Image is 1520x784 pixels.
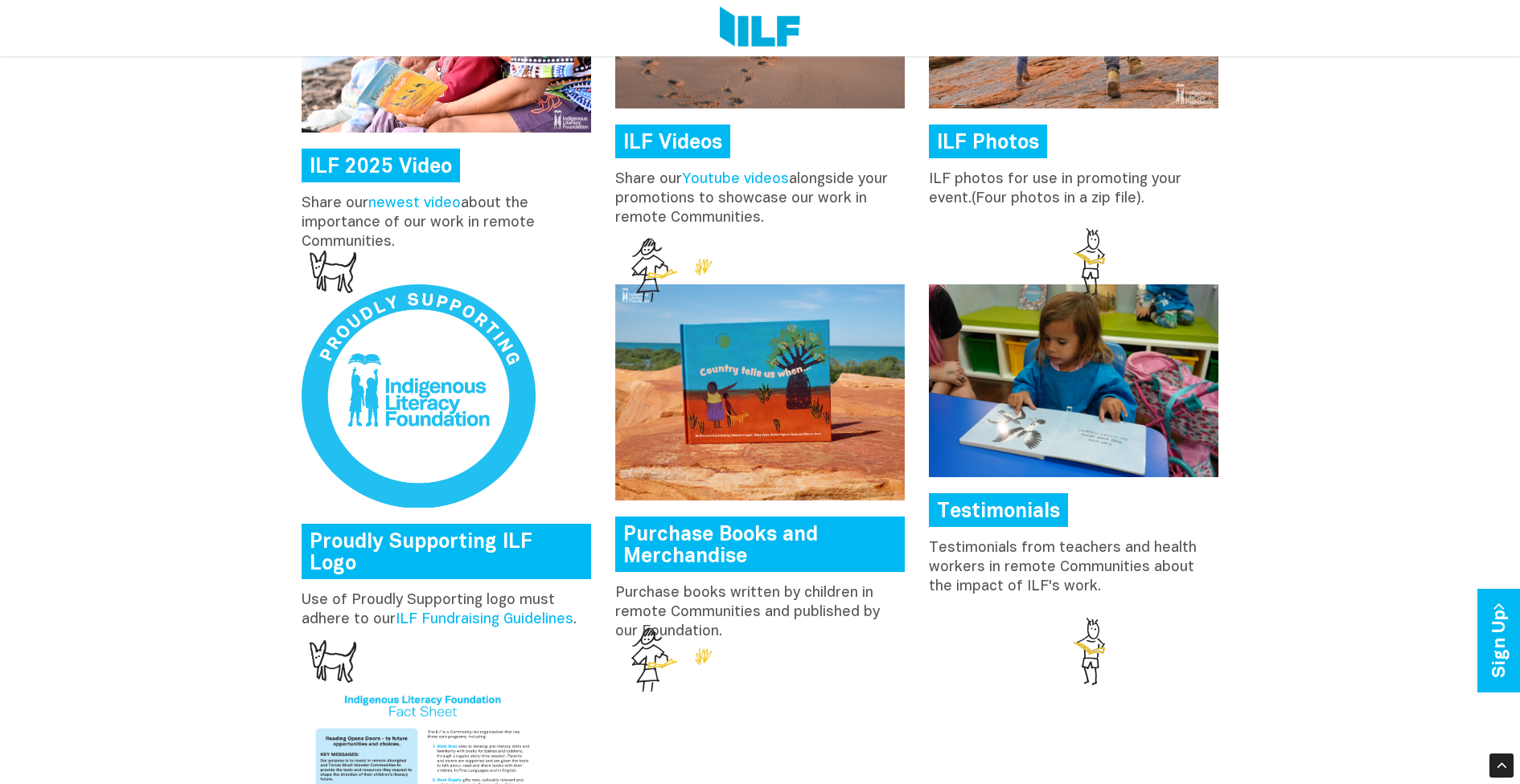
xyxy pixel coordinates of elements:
div: Scroll Back to Top [1489,753,1514,778]
p: Purchase books written by children in remote Communities and published by our Foundation. [615,584,905,642]
p: ILF photos for use in promoting your event.(Four photos in a zip file). [929,170,1218,209]
a: ILF 2025 Video [302,149,460,182]
a: Purchase Books and Merchandise [615,517,905,572]
p: Use of Proudly Supporting logo must adhere to our . [302,591,591,630]
a: Youtube videos [682,173,789,186]
a: Testimonials [929,493,1068,527]
a: ILF Photos [929,125,1047,158]
p: Share our alongside your promotions to showcase our work in remote Communities. [615,170,905,228]
p: Share our about the importance of our work in remote Communities. [302,194,591,252]
a: ILF Fundraising Guidelines [396,613,573,627]
img: Logo [720,6,799,50]
p: Testimonials from teachers and health workers in remote Communities about the impact of ILF's work. [929,539,1218,597]
a: newest video [368,197,461,210]
a: ILF Videos [615,125,730,158]
a: Proudly Supporting ILF Logo [302,524,591,579]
